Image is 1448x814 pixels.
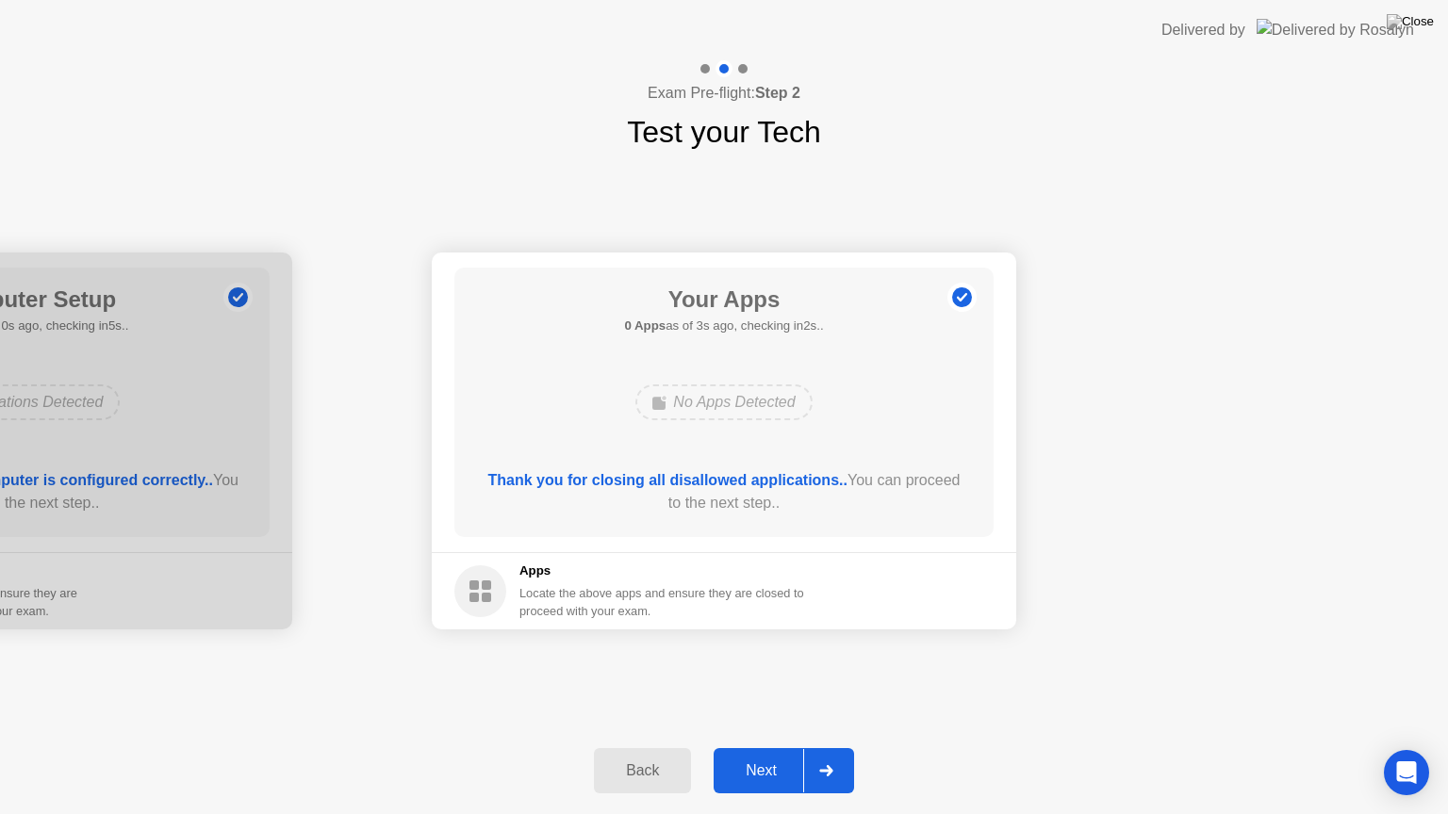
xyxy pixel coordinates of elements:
div: Next [719,762,803,779]
div: You can proceed to the next step.. [482,469,967,514]
h1: Test your Tech [627,109,821,155]
div: No Apps Detected [635,384,812,420]
button: Back [594,748,691,793]
div: Locate the above apps and ensure they are closed to proceed with your exam. [519,584,805,620]
h5: as of 3s ago, checking in2s.. [624,317,823,335]
b: Thank you for closing all disallowed applications.. [488,472,847,488]
img: Close [1387,14,1434,29]
h5: Apps [519,562,805,580]
h1: Your Apps [624,283,823,317]
img: Delivered by Rosalyn [1257,19,1414,41]
div: Back [600,762,685,779]
b: Step 2 [755,85,800,101]
button: Next [714,748,854,793]
b: 0 Apps [624,318,666,333]
div: Open Intercom Messenger [1384,750,1429,795]
h4: Exam Pre-flight: [648,82,800,105]
div: Delivered by [1161,19,1245,41]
